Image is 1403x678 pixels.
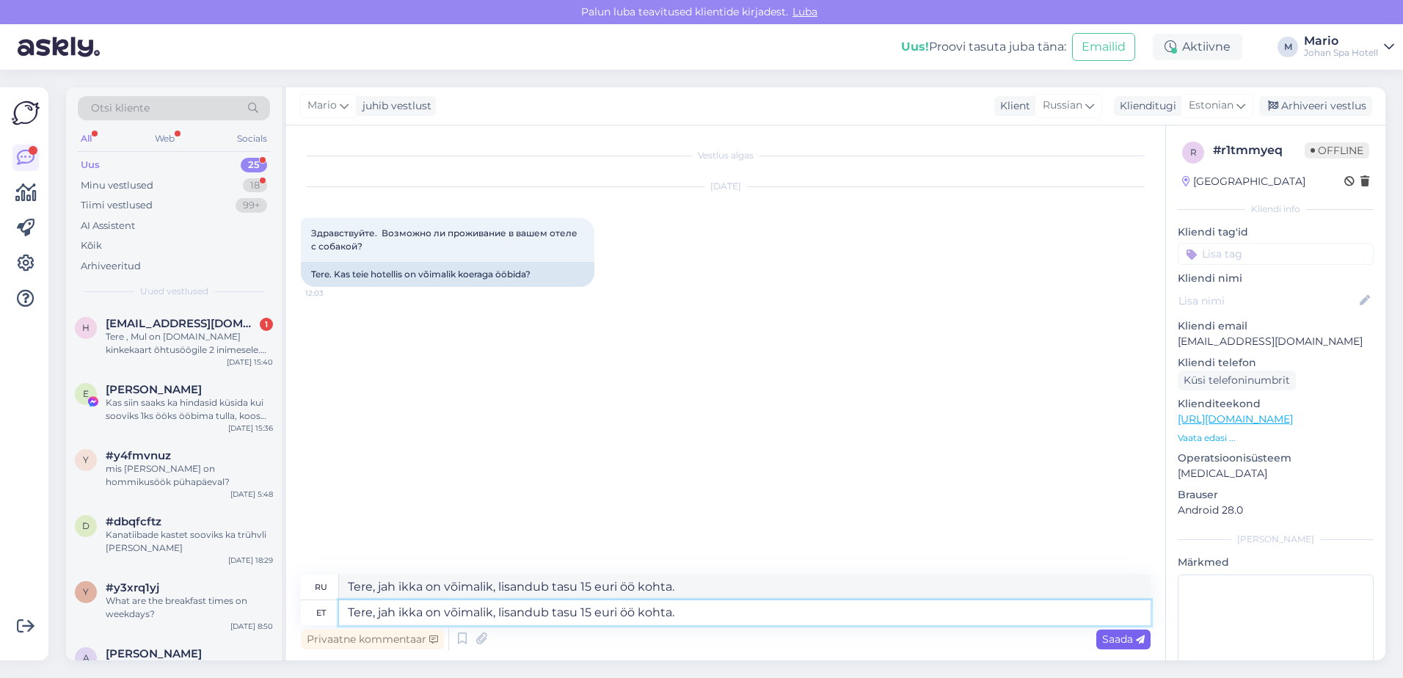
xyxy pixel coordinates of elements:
span: Elis Tunder [106,383,202,396]
div: Aktiivne [1153,34,1242,60]
div: 25 [241,158,267,172]
span: A [83,652,90,663]
p: Android 28.0 [1178,503,1374,518]
div: # r1tmmyeq [1213,142,1305,159]
span: y [83,454,89,465]
span: r [1190,147,1197,158]
div: Kas siin saaks ka hindasid küsida kui sooviks 1ks ööks ööbima tulla, koos hommikusöögiga? :) [106,396,273,423]
span: #y3xrq1yj [106,581,159,594]
div: mis [PERSON_NAME] on hommikusöök pühapäeval? [106,462,273,489]
div: et [316,600,326,625]
p: Vaata edasi ... [1178,431,1374,445]
span: d [82,520,90,531]
span: Luba [788,5,822,18]
textarea: Tere, jah ikka on võimalik, lisandub tasu 15 euri öö kohta. [339,600,1151,625]
a: [URL][DOMAIN_NAME] [1178,412,1293,426]
p: Brauser [1178,487,1374,503]
span: Mario [307,98,337,114]
div: Johan Spa Hotell [1304,47,1378,59]
div: Kõik [81,238,102,253]
p: Kliendi tag'id [1178,225,1374,240]
div: Web [152,129,178,148]
div: [DATE] 15:36 [228,423,273,434]
span: Здравствуйте. Возможно ли проживание в вашем отеле с собакой? [311,227,580,252]
div: Klient [994,98,1030,114]
input: Lisa nimi [1178,293,1357,309]
div: Küsi telefoninumbrit [1178,371,1296,390]
div: Arhiveeritud [81,259,141,274]
span: 12:03 [305,288,360,299]
div: Socials [234,129,270,148]
div: Kliendi info [1178,203,1374,216]
div: Proovi tasuta juba täna: [901,38,1066,56]
div: [DATE] 8:50 [230,621,273,632]
span: y [83,586,89,597]
div: Privaatne kommentaar [301,630,444,649]
p: Kliendi email [1178,318,1374,334]
textarea: Tere, jah ikka on võimalik, lisandub tasu 15 euri öö kohta. [339,575,1151,599]
div: Arhiveeri vestlus [1259,96,1372,116]
p: Klienditeekond [1178,396,1374,412]
span: Saada [1102,633,1145,646]
div: Minu vestlused [81,178,153,193]
p: Kliendi telefon [1178,355,1374,371]
div: [DATE] 5:48 [230,489,273,500]
p: [MEDICAL_DATA] [1178,466,1374,481]
div: AI Assistent [81,219,135,233]
div: Uus [81,158,100,172]
p: Kliendi nimi [1178,271,1374,286]
p: [EMAIL_ADDRESS][DOMAIN_NAME] [1178,334,1374,349]
div: [PERSON_NAME] [1178,533,1374,546]
input: Lisa tag [1178,243,1374,265]
div: Vestlus algas [301,149,1151,162]
div: Kanatiibade kastet sooviks ka trühvli [PERSON_NAME] [106,528,273,555]
div: [GEOGRAPHIC_DATA] [1182,174,1305,189]
div: Tiimi vestlused [81,198,153,213]
p: Operatsioonisüsteem [1178,451,1374,466]
span: #y4fmvnuz [106,449,171,462]
span: E [83,388,89,399]
button: Emailid [1072,33,1135,61]
a: MarioJohan Spa Hotell [1304,35,1394,59]
p: Märkmed [1178,555,1374,570]
span: Andrus Rako [106,647,202,660]
div: juhib vestlust [357,98,431,114]
div: Tere , Mul on [DOMAIN_NAME] kinkekaart õhtusöögile 2 inimesele. Kas oleks võimalik broneerida lau... [106,330,273,357]
div: 1 [260,318,273,331]
span: Russian [1043,98,1082,114]
div: [DATE] 18:29 [228,555,273,566]
div: What are the breakfast times on weekdays? [106,594,273,621]
span: Offline [1305,142,1369,158]
div: All [78,129,95,148]
span: h [82,322,90,333]
div: 18 [243,178,267,193]
b: Uus! [901,40,929,54]
div: ru [315,575,327,599]
span: #dbqfcftz [106,515,161,528]
div: M [1278,37,1298,57]
span: hannusanneli@gmail.com [106,317,258,330]
span: Uued vestlused [140,285,208,298]
div: [DATE] [301,180,1151,193]
div: 99+ [236,198,267,213]
div: Mario [1304,35,1378,47]
div: Klienditugi [1114,98,1176,114]
div: [DATE] 15:40 [227,357,273,368]
img: Askly Logo [12,99,40,127]
span: Estonian [1189,98,1233,114]
span: Otsi kliente [91,101,150,116]
div: Tere. Kas teie hotellis on võimalik koeraga ööbida? [301,262,594,287]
